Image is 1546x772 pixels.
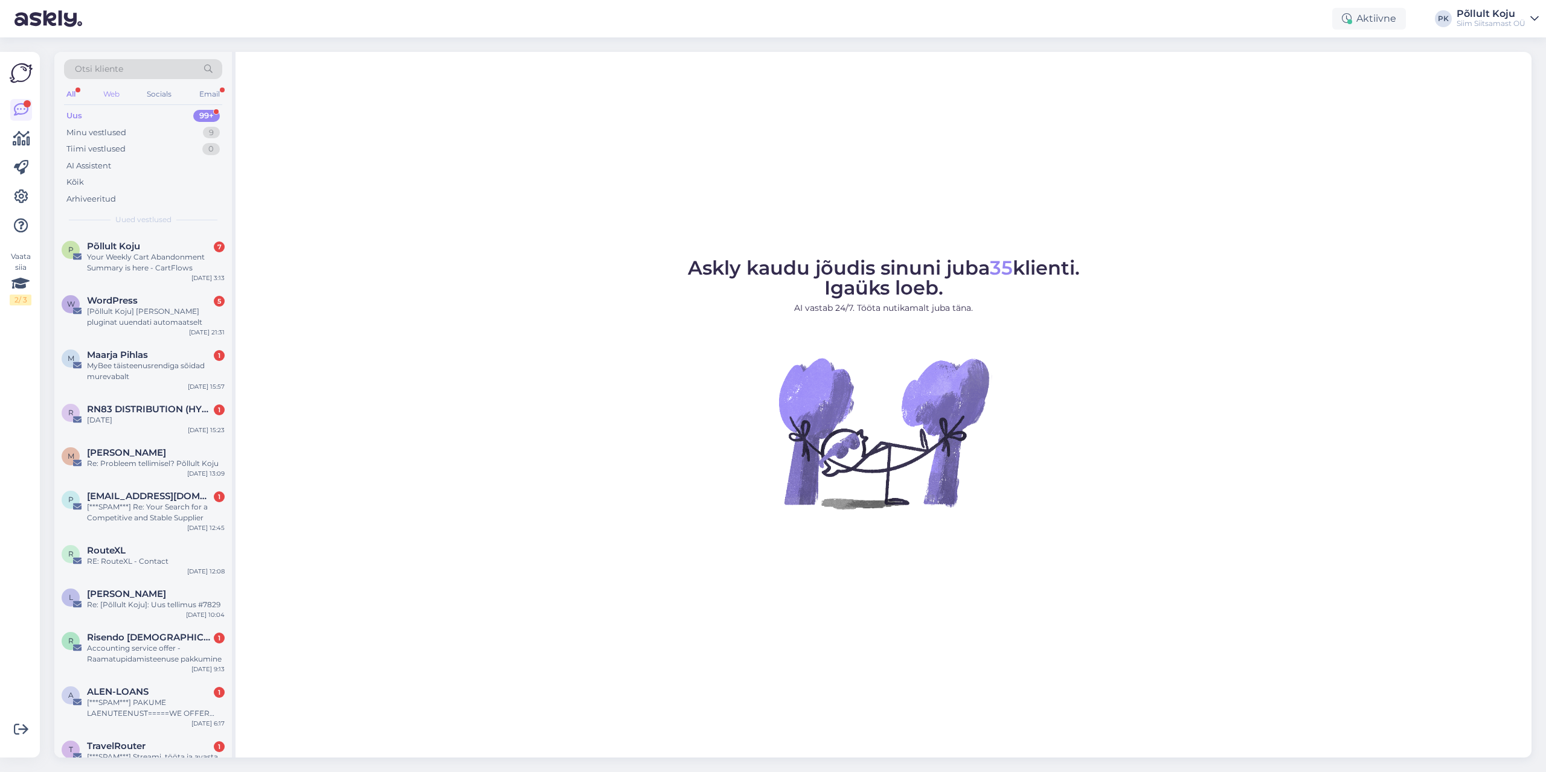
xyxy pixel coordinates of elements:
[197,86,222,102] div: Email
[87,556,225,567] div: RE: RouteXL - Contact
[191,273,225,282] div: [DATE] 3:13
[75,63,123,75] span: Otsi kliente
[87,349,148,360] span: Maarja Pihlas
[193,110,220,122] div: 99+
[775,324,992,541] img: No Chat active
[87,241,140,252] span: Põllult Koju
[187,567,225,576] div: [DATE] 12:08
[214,350,225,361] div: 1
[10,62,33,85] img: Askly Logo
[68,245,74,254] span: P
[191,665,225,674] div: [DATE] 9:13
[187,523,225,532] div: [DATE] 12:45
[66,110,82,122] div: Uus
[87,252,225,273] div: Your Weekly Cart Abandonment Summary is here - CartFlows
[69,745,73,754] span: T
[87,599,225,610] div: Re: [Põllult Koju]: Uus tellimus #7829
[87,458,225,469] div: Re: Probleem tellimisel? Põllult Koju
[1332,8,1406,30] div: Aktiivne
[66,176,84,188] div: Kõik
[1435,10,1452,27] div: PK
[68,451,74,461] span: M
[188,382,225,391] div: [DATE] 15:57
[68,549,74,558] span: R
[186,610,225,619] div: [DATE] 10:04
[214,687,225,698] div: 1
[1457,9,1525,19] div: Põllult Koju
[66,193,116,205] div: Arhiveeritud
[189,328,225,337] div: [DATE] 21:31
[214,404,225,415] div: 1
[87,447,166,458] span: Margit Paide
[87,697,225,719] div: [***SPAM***] PAKUME LAENUTEENUST=====WE OFFER LOAN SERVICE
[87,502,225,523] div: [***SPAM***] Re: Your Search for a Competitive and Stable Supplier
[87,545,126,556] span: RouteXL
[87,751,225,762] div: [***SPAM***] Streami, tööta ja avasta
[87,491,213,502] span: partners@cheersdrop.com
[202,143,220,155] div: 0
[187,469,225,478] div: [DATE] 13:09
[87,415,225,426] div: [DATE]
[1457,19,1525,28] div: Siim Siitsamast OÜ
[214,241,225,252] div: 7
[68,495,74,504] span: p
[66,127,126,139] div: Minu vestlused
[87,404,213,415] span: RN83 DISTRIBUTION (HYPER U)
[214,296,225,307] div: 5
[191,719,225,728] div: [DATE] 6:17
[68,636,74,645] span: R
[68,691,74,700] span: A
[115,214,172,225] span: Uued vestlused
[688,302,1080,314] p: AI vastab 24/7. Tööta nutikamalt juba täna.
[87,741,146,751] span: TravelRouter
[214,491,225,502] div: 1
[87,643,225,665] div: Accounting service offer - Raamatupidamisteenuse pakkumine
[214,741,225,752] div: 1
[66,143,126,155] div: Tiimi vestlused
[990,256,1013,279] span: 35
[688,256,1080,299] span: Askly kaudu jõudis sinuni juba klienti. Igaüks loeb.
[87,360,225,382] div: MyBee täisteenusrendiga sõidad murevabalt
[68,408,74,417] span: R
[64,86,78,102] div: All
[66,160,111,172] div: AI Assistent
[87,686,149,697] span: ALEN-LOANS
[69,593,73,602] span: l
[203,127,220,139] div: 9
[1457,9,1539,28] a: Põllult KojuSiim Siitsamast OÜ
[101,86,122,102] div: Web
[87,306,225,328] div: [Põllult Koju] [PERSON_NAME] pluginat uuendati automaatselt
[10,251,31,305] div: Vaata siia
[188,426,225,435] div: [DATE] 15:23
[10,295,31,305] div: 2 / 3
[87,589,166,599] span: liina siig
[214,633,225,643] div: 1
[87,295,138,306] span: WordPress
[68,354,74,363] span: M
[87,632,213,643] span: Risendo Raamatupidamine
[144,86,174,102] div: Socials
[67,299,75,308] span: W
